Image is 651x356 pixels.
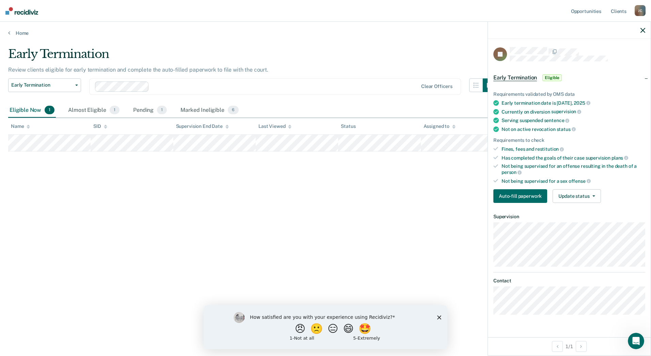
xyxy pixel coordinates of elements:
div: J C [635,5,646,16]
p: Review clients eligible for early termination and complete the auto-filled paperwork to file with... [8,66,268,73]
div: Early termination date is [DATE], [502,100,645,106]
div: Assigned to [424,123,456,129]
div: Not being supervised for a sex [502,178,645,184]
span: 1 [110,106,120,115]
div: SID [93,123,107,129]
button: Auto-fill paperwork [493,189,547,203]
dt: Supervision [493,214,645,220]
div: Name [11,123,30,129]
span: Early Termination [11,82,73,88]
span: 6 [228,106,239,115]
span: restitution [535,146,564,152]
button: Update status [553,189,601,203]
iframe: Survey by Kim from Recidiviz [204,305,447,349]
div: Clear officers [421,84,452,89]
a: Navigate to form link [493,189,550,203]
div: Supervision End Date [176,123,229,129]
span: supervision [551,109,581,114]
div: Serving suspended [502,117,645,123]
img: Recidiviz [5,7,38,15]
div: Pending [132,103,168,118]
div: Not being supervised for an offense resulting in the death of a [502,163,645,175]
span: plans [612,155,628,161]
div: Currently on diversion [502,109,645,115]
div: Early TerminationEligible [488,67,651,89]
div: Not on active revocation [502,126,645,132]
span: sentence [544,118,570,123]
span: offense [569,178,591,184]
div: Last Viewed [258,123,291,129]
span: status [557,127,576,132]
dt: Contact [493,278,645,284]
div: Almost Eligible [67,103,121,118]
div: Fines, fees and [502,146,645,152]
button: Next Opportunity [576,341,587,352]
div: 1 / 1 [488,337,651,355]
div: Requirements to check [493,137,645,143]
div: Status [341,123,355,129]
span: 1 [45,106,54,115]
a: Home [8,30,643,36]
iframe: Intercom live chat [628,333,644,349]
div: Early Termination [8,47,496,66]
span: Eligible [542,74,562,81]
span: person [502,169,522,175]
div: Has completed the goals of their case supervision [502,155,645,161]
div: Requirements validated by OMS data [493,91,645,97]
span: 1 [157,106,167,115]
div: Eligible Now [8,103,56,118]
span: Early Termination [493,74,537,81]
div: Marked Ineligible [179,103,240,118]
button: Previous Opportunity [552,341,563,352]
span: 2025 [574,100,590,106]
